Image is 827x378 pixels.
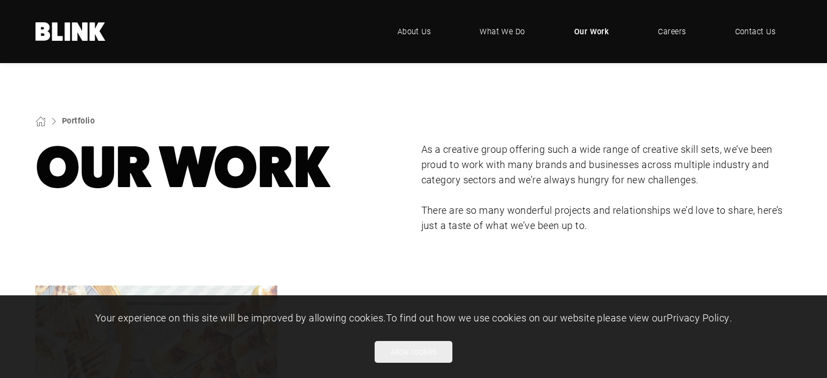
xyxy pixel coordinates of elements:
[735,26,776,38] span: Contact Us
[35,142,406,193] h1: Our Work
[574,26,610,38] span: Our Work
[95,311,732,324] span: Your experience on this site will be improved by allowing cookies. To find out how we use cookies...
[719,15,792,48] a: Contact Us
[658,26,686,38] span: Careers
[62,115,95,126] a: Portfolio
[642,15,702,48] a: Careers
[667,311,729,324] a: Privacy Policy
[375,341,452,363] button: Allow cookies
[397,26,431,38] span: About Us
[480,26,525,38] span: What We Do
[421,203,792,233] p: There are so many wonderful projects and relationships we’d love to share, here’s just a taste of...
[558,15,626,48] a: Our Work
[463,15,542,48] a: What We Do
[421,142,792,188] p: As a creative group offering such a wide range of creative skill sets, we’ve been proud to work w...
[381,15,447,48] a: About Us
[35,22,106,41] a: Home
